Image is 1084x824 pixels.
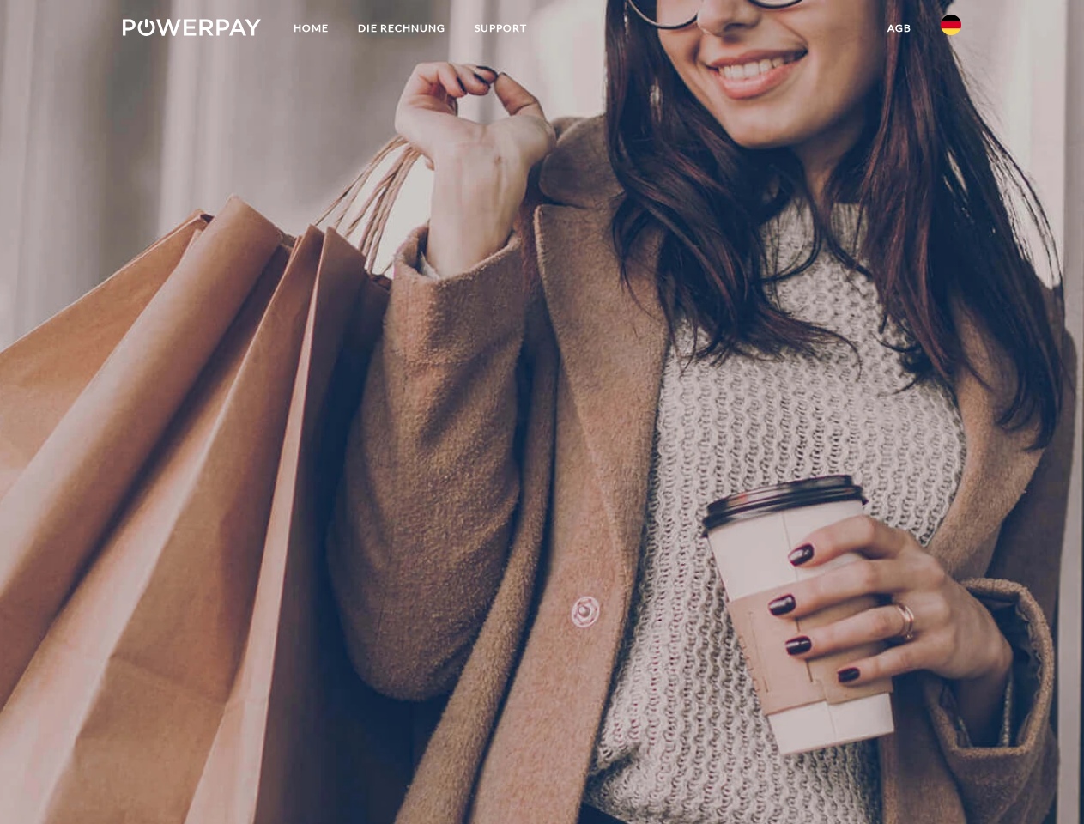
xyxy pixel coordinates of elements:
[941,15,961,35] img: de
[873,13,926,44] a: agb
[460,13,542,44] a: SUPPORT
[279,13,343,44] a: Home
[123,19,261,36] img: logo-powerpay-white.svg
[343,13,460,44] a: DIE RECHNUNG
